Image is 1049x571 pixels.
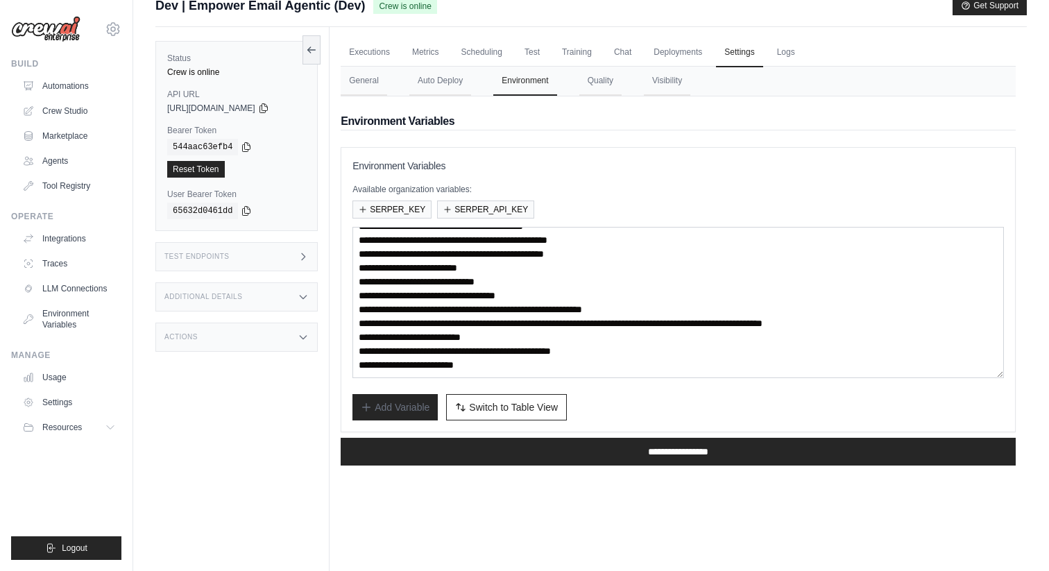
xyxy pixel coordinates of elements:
[453,38,511,67] a: Scheduling
[341,67,387,96] button: General
[341,38,398,67] a: Executions
[167,103,255,114] span: [URL][DOMAIN_NAME]
[352,201,432,219] button: SERPER_KEY
[167,125,306,136] label: Bearer Token
[164,333,198,341] h3: Actions
[769,38,803,67] a: Logs
[404,38,447,67] a: Metrics
[409,67,471,96] button: Auto Deploy
[554,38,600,67] a: Training
[17,416,121,438] button: Resources
[17,253,121,275] a: Traces
[167,67,306,78] div: Crew is online
[17,391,121,414] a: Settings
[11,350,121,361] div: Manage
[493,67,556,96] button: Environment
[469,400,558,414] span: Switch to Table View
[437,201,534,219] button: SERPER_API_KEY
[11,58,121,69] div: Build
[606,38,640,67] a: Chat
[11,536,121,560] button: Logout
[167,161,225,178] a: Reset Token
[17,150,121,172] a: Agents
[17,125,121,147] a: Marketplace
[167,89,306,100] label: API URL
[446,394,567,420] button: Switch to Table View
[341,67,1016,96] nav: Tabs
[17,366,121,389] a: Usage
[17,302,121,336] a: Environment Variables
[11,211,121,222] div: Operate
[352,394,438,420] button: Add Variable
[17,228,121,250] a: Integrations
[11,16,80,42] img: Logo
[17,278,121,300] a: LLM Connections
[579,67,622,96] button: Quality
[516,38,548,67] a: Test
[341,113,1016,130] h2: Environment Variables
[167,53,306,64] label: Status
[645,38,710,67] a: Deployments
[167,139,238,155] code: 544aac63efb4
[980,504,1049,571] iframe: Chat Widget
[716,38,762,67] a: Settings
[164,293,242,301] h3: Additional Details
[164,253,230,261] h3: Test Endpoints
[167,189,306,200] label: User Bearer Token
[42,422,82,433] span: Resources
[167,203,238,219] code: 65632d0461dd
[17,75,121,97] a: Automations
[17,175,121,197] a: Tool Registry
[352,184,1004,195] p: Available organization variables:
[17,100,121,122] a: Crew Studio
[352,159,1004,173] h3: Environment Variables
[644,67,690,96] button: Visibility
[62,543,87,554] span: Logout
